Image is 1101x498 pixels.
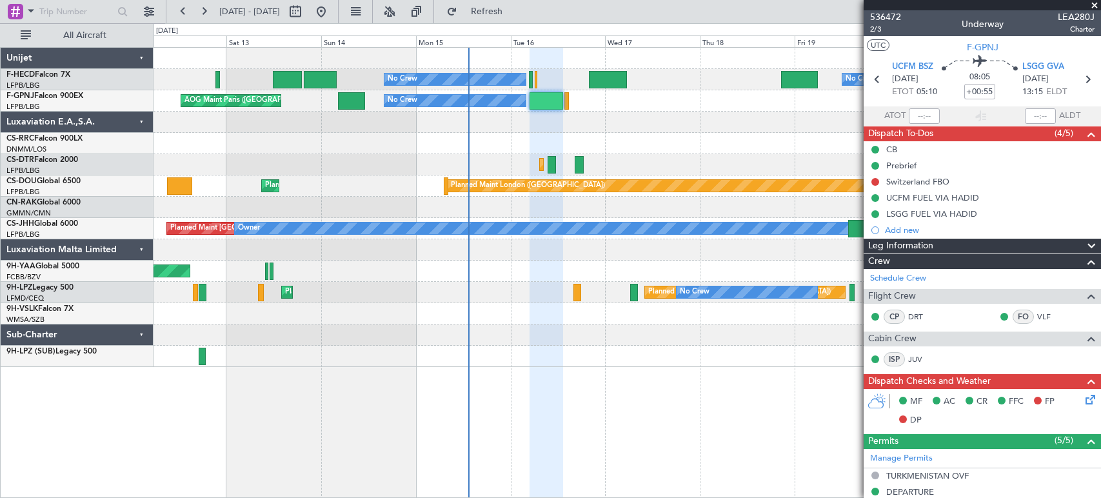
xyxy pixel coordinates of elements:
div: Sat 13 [226,35,321,47]
span: 9H-LPZ [6,284,32,292]
span: UCFM BSZ [892,61,933,74]
span: Leg Information [868,239,933,254]
span: CS-DTR [6,156,34,164]
span: Refresh [460,7,514,16]
div: Switzerland FBO [886,176,949,187]
div: No Crew [388,70,417,89]
span: AC [944,395,955,408]
a: CS-DOUGlobal 6500 [6,177,81,185]
a: Manage Permits [870,452,933,465]
span: Permits [868,434,898,449]
div: Sun 14 [321,35,416,47]
span: 08:05 [969,71,990,84]
span: Charter [1058,24,1095,35]
span: FFC [1009,395,1024,408]
span: 2/3 [870,24,901,35]
div: Planned Maint [GEOGRAPHIC_DATA] ([GEOGRAPHIC_DATA]) [170,219,373,238]
a: CS-RRCFalcon 900LX [6,135,83,143]
div: Mon 15 [416,35,511,47]
span: LSGG GVA [1022,61,1064,74]
span: ELDT [1046,86,1067,99]
a: GMMN/CMN [6,208,51,218]
span: [DATE] [1022,73,1049,86]
span: CS-RRC [6,135,34,143]
input: Trip Number [39,2,114,21]
a: VLF [1037,311,1066,323]
span: 536472 [870,10,901,24]
div: Fri 19 [795,35,889,47]
div: No Crew [846,70,875,89]
span: FP [1045,395,1055,408]
span: MF [910,395,922,408]
span: All Aircraft [34,31,136,40]
a: CS-JHHGlobal 6000 [6,220,78,228]
span: 9H-VSLK [6,305,38,313]
a: LFPB/LBG [6,81,40,90]
span: F-HECD [6,71,35,79]
span: Flight Crew [868,289,916,304]
button: All Aircraft [14,25,140,46]
div: Tue 16 [511,35,606,47]
a: Schedule Crew [870,272,926,285]
span: (5/5) [1055,433,1073,447]
a: 9H-LPZLegacy 500 [6,284,74,292]
button: Refresh [441,1,518,22]
span: 9H-LPZ (SUB) [6,348,55,355]
span: ALDT [1059,110,1080,123]
a: DNMM/LOS [6,144,46,154]
a: 9H-VSLKFalcon 7X [6,305,74,313]
span: DP [910,414,922,427]
button: UTC [867,39,889,51]
div: Planned Maint [GEOGRAPHIC_DATA] ([GEOGRAPHIC_DATA]) [265,176,468,195]
div: Underway [962,17,1004,31]
input: --:-- [909,108,940,124]
div: CB [886,144,897,155]
span: 9H-YAA [6,263,35,270]
span: [DATE] [892,73,918,86]
a: LFPB/LBG [6,187,40,197]
div: Fri 12 [132,35,226,47]
div: Add new [885,224,1095,235]
div: CP [884,310,905,324]
span: Dispatch Checks and Weather [868,374,991,389]
a: WMSA/SZB [6,315,45,324]
span: (4/5) [1055,126,1073,140]
span: Dispatch To-Dos [868,126,933,141]
a: CS-DTRFalcon 2000 [6,156,78,164]
div: ISP [884,352,905,366]
span: F-GPNJ [6,92,34,100]
span: Crew [868,254,890,269]
div: FO [1013,310,1034,324]
div: Planned Maint Cannes ([GEOGRAPHIC_DATA]) [285,283,438,302]
div: LSGG FUEL VIA HADID [886,208,977,219]
a: CN-RAKGlobal 6000 [6,199,81,206]
div: Thu 18 [700,35,795,47]
div: Planned Maint London ([GEOGRAPHIC_DATA]) [451,176,605,195]
div: Owner [238,219,260,238]
span: CS-DOU [6,177,37,185]
div: TURKMENISTAN OVF [886,470,969,481]
span: [DATE] - [DATE] [219,6,280,17]
a: LFPB/LBG [6,102,40,112]
a: LFPB/LBG [6,230,40,239]
a: FCBB/BZV [6,272,41,282]
div: [DATE] [156,26,178,37]
div: No Crew [680,283,709,302]
div: DEPARTURE [886,486,934,497]
span: CN-RAK [6,199,37,206]
span: ATOT [884,110,906,123]
div: No Crew [388,91,417,110]
div: Planned [GEOGRAPHIC_DATA] ([GEOGRAPHIC_DATA]) [648,283,831,302]
div: Prebrief [886,160,917,171]
div: Wed 17 [605,35,700,47]
div: AOG Maint Paris ([GEOGRAPHIC_DATA]) [184,91,320,110]
span: LEA280J [1058,10,1095,24]
a: F-HECDFalcon 7X [6,71,70,79]
span: CR [977,395,987,408]
a: LFMD/CEQ [6,294,44,303]
span: ETOT [892,86,913,99]
a: 9H-LPZ (SUB)Legacy 500 [6,348,97,355]
a: 9H-YAAGlobal 5000 [6,263,79,270]
span: F-GPNJ [967,41,998,54]
span: CS-JHH [6,220,34,228]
